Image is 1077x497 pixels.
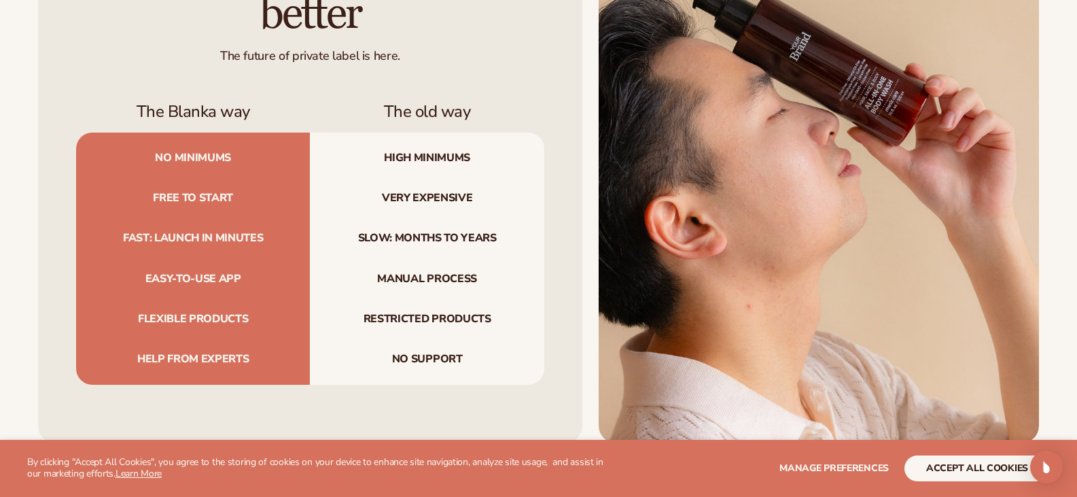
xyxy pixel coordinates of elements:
h3: The Blanka way [76,102,310,122]
span: Very expensive [310,178,544,218]
div: Open Intercom Messenger [1030,451,1063,483]
span: No support [310,339,544,385]
span: No minimums [76,133,310,178]
span: Help from experts [76,339,310,385]
a: Learn More [116,467,162,480]
span: Manage preferences [779,462,889,475]
span: High minimums [310,133,544,178]
span: Free to start [76,178,310,218]
span: Restricted products [310,299,544,339]
span: Easy-to-use app [76,259,310,299]
span: Manual process [310,259,544,299]
h3: The old way [310,102,544,122]
span: Flexible products [76,299,310,339]
div: The future of private label is here. [76,37,544,64]
span: Fast: launch in minutes [76,218,310,258]
button: Manage preferences [779,456,889,481]
span: Slow: months to years [310,218,544,258]
button: accept all cookies [904,456,1050,481]
p: By clicking "Accept All Cookies", you agree to the storing of cookies on your device to enhance s... [27,457,605,480]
